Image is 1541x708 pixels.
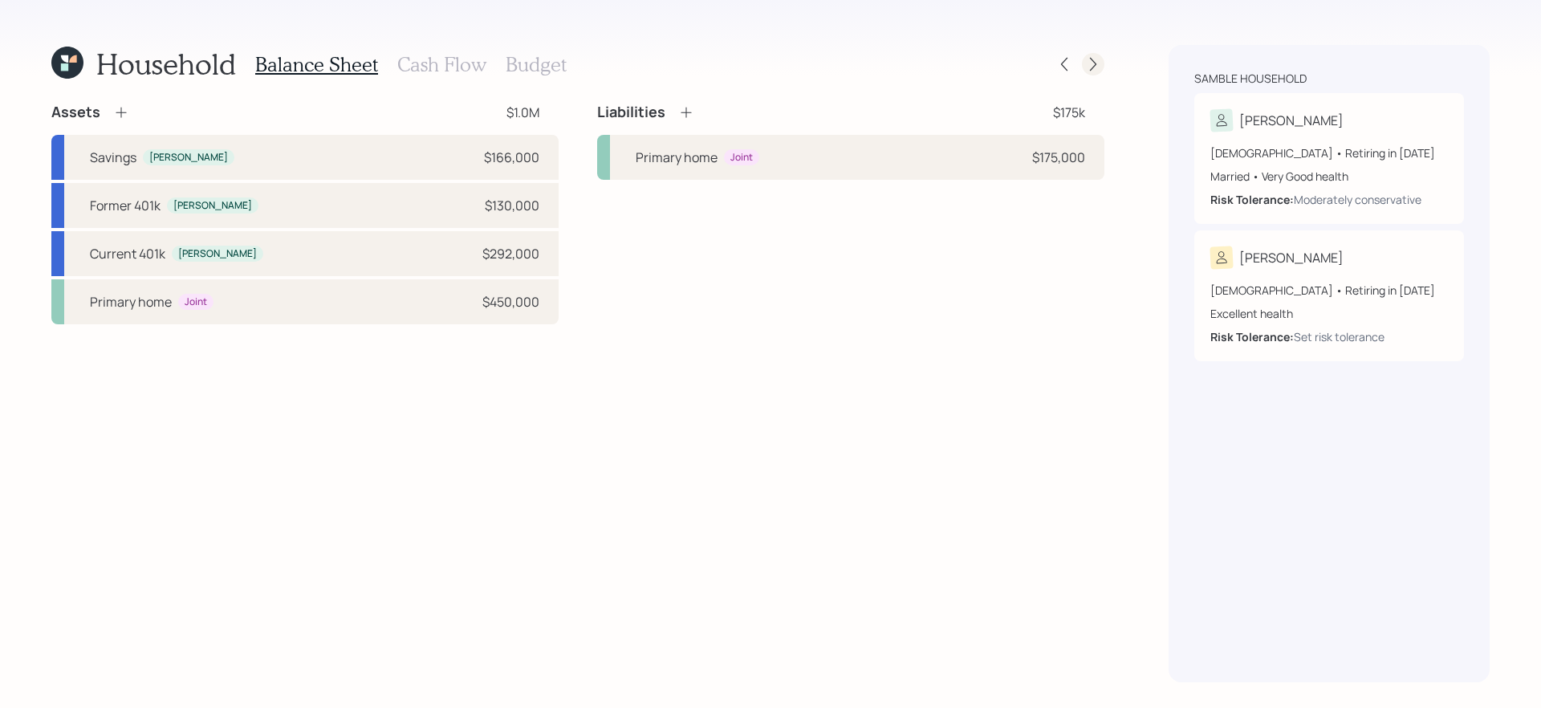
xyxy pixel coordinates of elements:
div: Primary home [636,148,718,167]
div: Married • Very Good health [1210,168,1448,185]
h4: Liabilities [597,104,665,121]
b: Risk Tolerance: [1210,329,1294,344]
div: Excellent health [1210,305,1448,322]
b: Risk Tolerance: [1210,192,1294,207]
div: [DEMOGRAPHIC_DATA] • Retiring in [DATE] [1210,282,1448,299]
div: $292,000 [482,244,539,263]
div: Savings [90,148,136,167]
div: [PERSON_NAME] [149,151,228,165]
div: $175,000 [1032,148,1085,167]
div: Samble household [1194,71,1307,87]
h3: Cash Flow [397,53,486,76]
div: Moderately conservative [1294,191,1421,208]
h3: Balance Sheet [255,53,378,76]
div: Joint [185,295,207,309]
div: [PERSON_NAME] [178,247,257,261]
div: Former 401k [90,196,161,215]
div: Current 401k [90,244,165,263]
div: Joint [730,151,753,165]
div: Primary home [90,292,172,311]
div: $1.0M [506,103,539,122]
div: Set risk tolerance [1294,328,1384,345]
div: $166,000 [484,148,539,167]
h1: Household [96,47,236,81]
div: $175k [1053,103,1085,122]
div: $130,000 [485,196,539,215]
h3: Budget [506,53,567,76]
div: $450,000 [482,292,539,311]
h4: Assets [51,104,100,121]
div: [DEMOGRAPHIC_DATA] • Retiring in [DATE] [1210,144,1448,161]
div: [PERSON_NAME] [1239,248,1344,267]
div: [PERSON_NAME] [1239,111,1344,130]
div: [PERSON_NAME] [173,199,252,213]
